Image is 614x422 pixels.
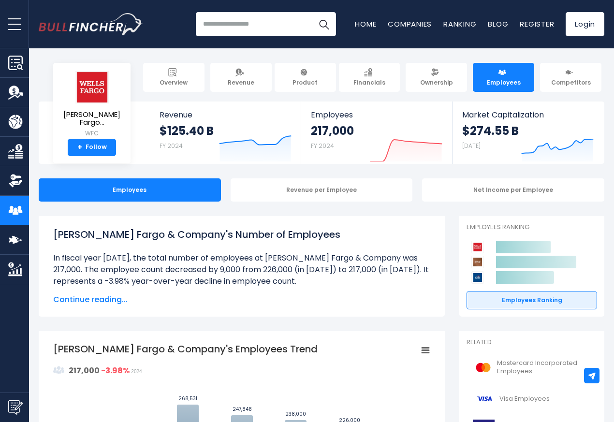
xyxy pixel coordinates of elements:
div: Revenue per Employee [231,178,413,202]
strong: $125.40 B [160,123,214,138]
span: Continue reading... [53,294,430,306]
small: FY 2024 [311,142,334,150]
a: Ownership [406,63,467,92]
p: Employees Ranking [467,223,597,232]
a: Ranking [443,19,476,29]
span: Visa Employees [499,395,550,403]
strong: $274.55 B [462,123,519,138]
strong: + [77,143,82,152]
span: Financials [353,79,385,87]
a: Revenue [210,63,272,92]
a: Blog [488,19,508,29]
a: +Follow [68,139,116,156]
img: V logo [472,388,497,410]
small: WFC [61,129,123,138]
small: [DATE] [462,142,481,150]
span: Revenue [228,79,254,87]
div: Employees [39,178,221,202]
small: FY 2024 [160,142,183,150]
p: Related [467,338,597,347]
text: 247,848 [233,406,252,413]
div: Net Income per Employee [422,178,604,202]
img: MA logo [472,357,494,378]
span: Competitors [551,79,591,87]
img: JPMorgan Chase & Co. competitors logo [471,256,484,268]
span: Market Capitalization [462,110,594,119]
img: Ownership [8,174,23,188]
tspan: [PERSON_NAME] Fargo & Company's Employees Trend [53,342,318,356]
a: Overview [143,63,205,92]
text: 268,531 [178,395,197,402]
a: Competitors [540,63,601,92]
strong: 217,000 [311,123,354,138]
a: Visa Employees [467,386,597,412]
a: Go to homepage [39,13,143,35]
a: Market Capitalization $274.55 B [DATE] [453,102,603,164]
a: Register [520,19,554,29]
a: Login [566,12,604,36]
span: Overview [160,79,188,87]
li: In fiscal year [DATE], the total number of employees at [PERSON_NAME] Fargo & Company was 217,000... [53,252,430,287]
span: Employees [311,110,442,119]
button: Search [312,12,336,36]
span: Ownership [420,79,453,87]
a: [PERSON_NAME] Fargo... WFC [60,71,123,139]
text: 238,000 [285,410,306,418]
strong: 217,000 [69,365,100,376]
img: Wells Fargo & Company competitors logo [471,241,484,253]
img: graph_employee_icon.svg [53,364,65,376]
a: Companies [388,19,432,29]
img: Bullfincher logo [39,13,143,35]
span: Mastercard Incorporated Employees [497,359,591,376]
a: Employees 217,000 FY 2024 [301,102,452,164]
a: Mastercard Incorporated Employees [467,354,597,381]
span: Employees [487,79,521,87]
img: Citigroup competitors logo [471,271,484,284]
a: Revenue $125.40 B FY 2024 [150,102,301,164]
span: 2024 [131,369,142,374]
a: Product [275,63,336,92]
a: Employees [473,63,534,92]
a: Employees Ranking [467,291,597,309]
span: Product [292,79,318,87]
strong: -3.98% [101,365,130,376]
span: Revenue [160,110,292,119]
a: Financials [339,63,400,92]
h1: [PERSON_NAME] Fargo & Company's Number of Employees [53,227,430,242]
a: Home [355,19,376,29]
span: [PERSON_NAME] Fargo... [61,111,123,127]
